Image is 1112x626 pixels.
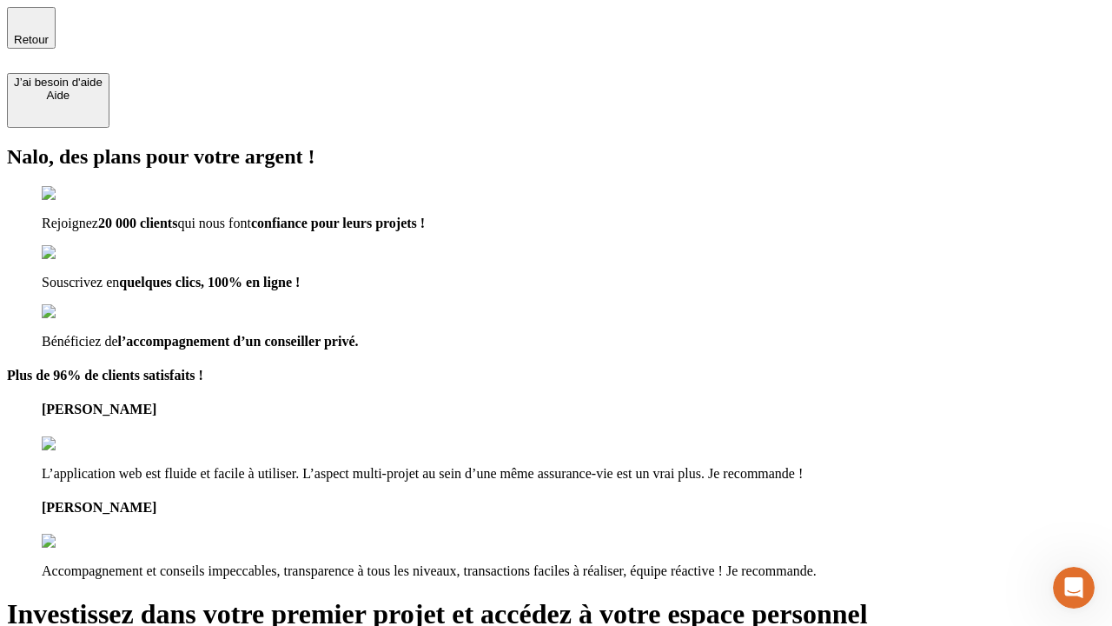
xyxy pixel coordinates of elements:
h2: Nalo, des plans pour votre argent ! [7,145,1105,169]
img: checkmark [42,186,116,202]
img: checkmark [42,304,116,320]
span: Rejoignez [42,216,98,230]
p: Accompagnement et conseils impeccables, transparence à tous les niveaux, transactions faciles à r... [42,563,1105,579]
div: J’ai besoin d'aide [14,76,103,89]
iframe: Intercom live chat [1053,567,1095,609]
span: l’accompagnement d’un conseiller privé. [118,334,359,349]
p: L’application web est fluide et facile à utiliser. L’aspect multi-projet au sein d’une même assur... [42,466,1105,482]
h4: [PERSON_NAME] [42,402,1105,417]
span: qui nous font [177,216,250,230]
img: reviews stars [42,436,128,452]
img: reviews stars [42,534,128,549]
span: Souscrivez en [42,275,119,290]
span: 20 000 clients [98,216,178,230]
span: Retour [14,33,49,46]
h4: [PERSON_NAME] [42,500,1105,516]
span: quelques clics, 100% en ligne ! [119,275,300,290]
span: confiance pour leurs projets ! [251,216,425,230]
div: Aide [14,89,103,102]
img: checkmark [42,245,116,261]
span: Bénéficiez de [42,334,118,349]
button: J’ai besoin d'aideAide [7,73,109,128]
button: Retour [7,7,56,49]
h4: Plus de 96% de clients satisfaits ! [7,368,1105,383]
